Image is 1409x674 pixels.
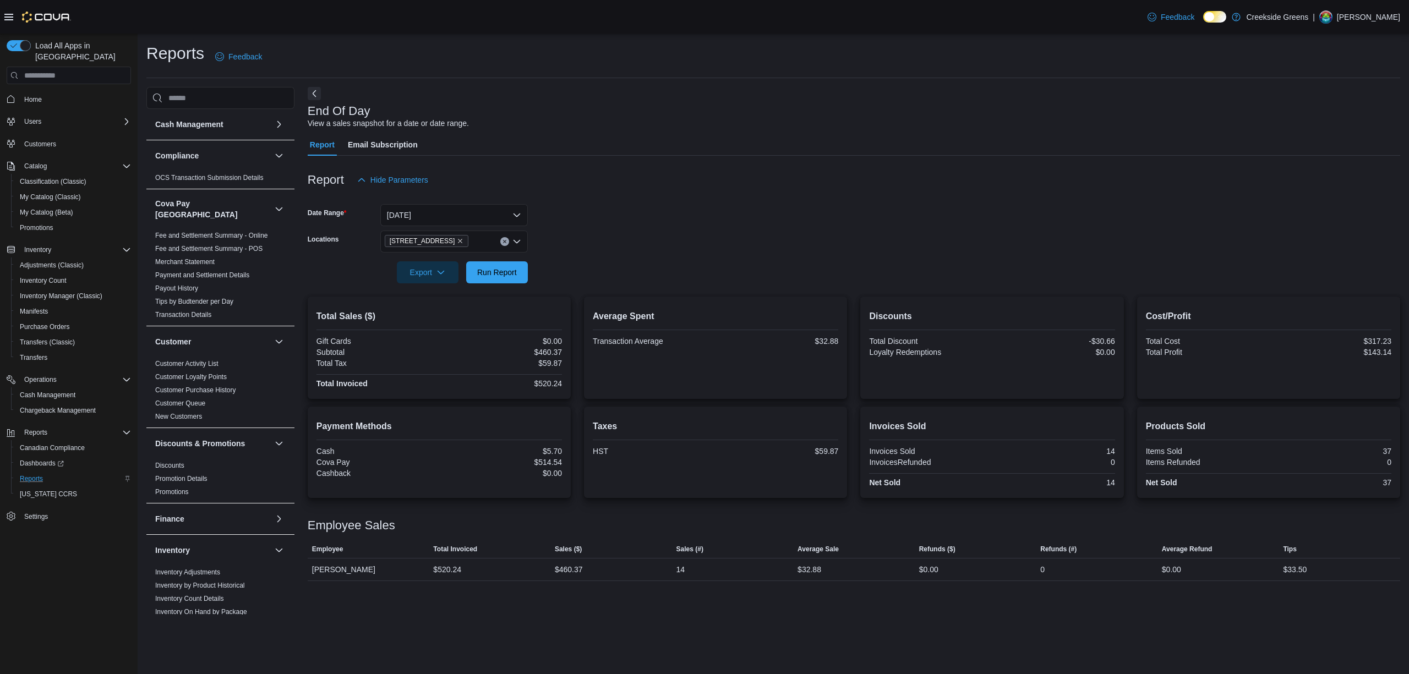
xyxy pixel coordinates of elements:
[869,420,1115,433] h2: Invoices Sold
[155,399,205,408] span: Customer Queue
[2,136,135,152] button: Customers
[7,86,131,553] nav: Complex example
[500,237,509,246] button: Clear input
[20,490,77,498] span: [US_STATE] CCRS
[995,337,1115,346] div: -$30.66
[512,237,521,246] button: Open list of options
[155,462,184,469] a: Discounts
[441,348,562,357] div: $460.37
[20,338,75,347] span: Transfers (Classic)
[1283,563,1307,576] div: $33.50
[155,232,268,239] a: Fee and Settlement Summary - Online
[155,568,220,576] a: Inventory Adjustments
[316,310,562,323] h2: Total Sales ($)
[155,198,270,220] h3: Cova Pay [GEOGRAPHIC_DATA]
[15,388,80,402] a: Cash Management
[146,229,294,326] div: Cova Pay [GEOGRAPHIC_DATA]
[1161,12,1194,23] span: Feedback
[155,386,236,394] a: Customer Purchase History
[1271,348,1391,357] div: $143.14
[15,305,131,318] span: Manifests
[2,242,135,257] button: Inventory
[1146,348,1266,357] div: Total Profit
[11,220,135,235] button: Promotions
[155,607,247,616] span: Inventory On Hand by Package
[1271,478,1391,487] div: 37
[477,267,517,278] span: Run Report
[441,337,562,346] div: $0.00
[155,257,215,266] span: Merchant Statement
[15,259,131,272] span: Adjustments (Classic)
[1246,10,1308,24] p: Creekside Greens
[869,478,900,487] strong: Net Sold
[308,558,429,580] div: [PERSON_NAME]
[2,372,135,387] button: Operations
[31,40,131,62] span: Load All Apps in [GEOGRAPHIC_DATA]
[24,245,51,254] span: Inventory
[11,486,135,502] button: [US_STATE] CCRS
[24,117,41,126] span: Users
[24,140,56,149] span: Customers
[15,175,131,188] span: Classification (Classic)
[15,351,52,364] a: Transfers
[155,568,220,577] span: Inventory Adjustments
[155,271,249,280] span: Payment and Settlement Details
[15,404,131,417] span: Chargeback Management
[15,259,88,272] a: Adjustments (Classic)
[155,412,202,421] span: New Customers
[397,261,458,283] button: Export
[155,258,215,266] a: Merchant Statement
[20,510,52,523] a: Settings
[1337,10,1400,24] p: [PERSON_NAME]
[15,206,78,219] a: My Catalog (Beta)
[441,458,562,467] div: $514.54
[272,335,286,348] button: Customer
[20,177,86,186] span: Classification (Classic)
[1146,337,1266,346] div: Total Cost
[155,231,268,240] span: Fee and Settlement Summary - Online
[155,413,202,420] a: New Customers
[11,440,135,456] button: Canadian Compliance
[15,336,131,349] span: Transfers (Classic)
[995,447,1115,456] div: 14
[272,437,286,450] button: Discounts & Promotions
[15,175,91,188] a: Classification (Classic)
[995,458,1115,467] div: 0
[20,459,64,468] span: Dashboards
[155,174,264,182] a: OCS Transaction Submission Details
[20,426,131,439] span: Reports
[995,348,1115,357] div: $0.00
[15,190,85,204] a: My Catalog (Classic)
[155,475,207,483] a: Promotion Details
[155,461,184,470] span: Discounts
[1313,10,1315,24] p: |
[15,472,47,485] a: Reports
[24,428,47,437] span: Reports
[155,438,245,449] h3: Discounts & Promotions
[15,457,68,470] a: Dashboards
[441,447,562,456] div: $5.70
[155,488,189,496] a: Promotions
[555,545,582,554] span: Sales ($)
[155,399,205,407] a: Customer Queue
[308,235,339,244] label: Locations
[155,150,270,161] button: Compliance
[20,115,131,128] span: Users
[15,206,131,219] span: My Catalog (Beta)
[11,387,135,403] button: Cash Management
[211,46,266,68] a: Feedback
[155,594,224,603] span: Inventory Count Details
[593,337,713,346] div: Transaction Average
[995,478,1115,487] div: 14
[272,118,286,131] button: Cash Management
[308,173,344,187] h3: Report
[676,563,685,576] div: 14
[15,305,52,318] a: Manifests
[15,441,89,454] a: Canadian Compliance
[155,244,263,253] span: Fee and Settlement Summary - POS
[20,426,52,439] button: Reports
[20,307,48,316] span: Manifests
[441,359,562,368] div: $59.87
[11,350,135,365] button: Transfers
